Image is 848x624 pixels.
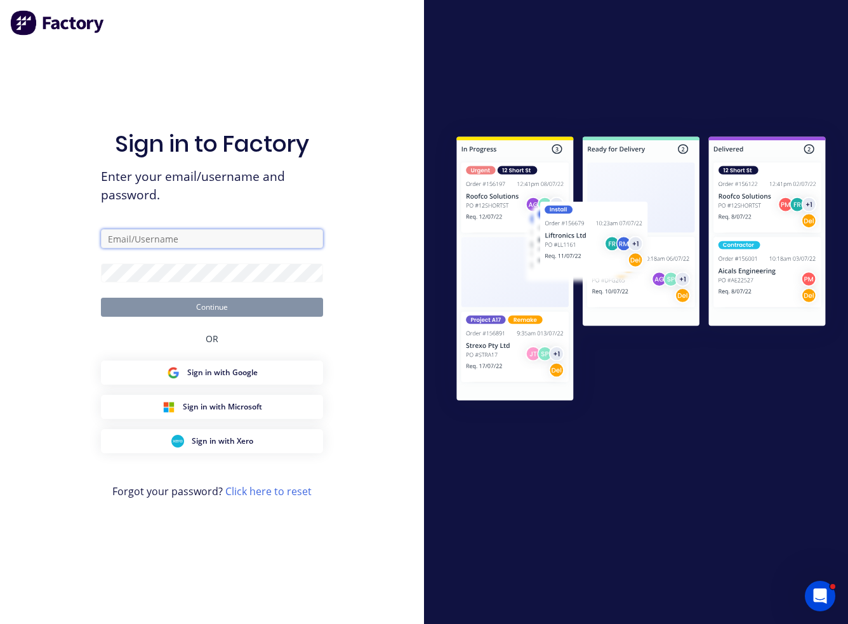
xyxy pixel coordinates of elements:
[101,361,323,385] button: Google Sign inSign in with Google
[10,10,105,36] img: Factory
[183,401,262,413] span: Sign in with Microsoft
[115,130,309,157] h1: Sign in to Factory
[112,484,312,499] span: Forgot your password?
[206,317,218,361] div: OR
[167,366,180,379] img: Google Sign in
[101,298,323,317] button: Continue
[101,168,323,204] span: Enter your email/username and password.
[434,116,848,425] img: Sign in
[187,367,258,378] span: Sign in with Google
[192,435,253,447] span: Sign in with Xero
[101,395,323,419] button: Microsoft Sign inSign in with Microsoft
[171,435,184,448] img: Xero Sign in
[225,484,312,498] a: Click here to reset
[101,429,323,453] button: Xero Sign inSign in with Xero
[101,229,323,248] input: Email/Username
[805,581,835,611] iframe: Intercom live chat
[162,401,175,413] img: Microsoft Sign in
